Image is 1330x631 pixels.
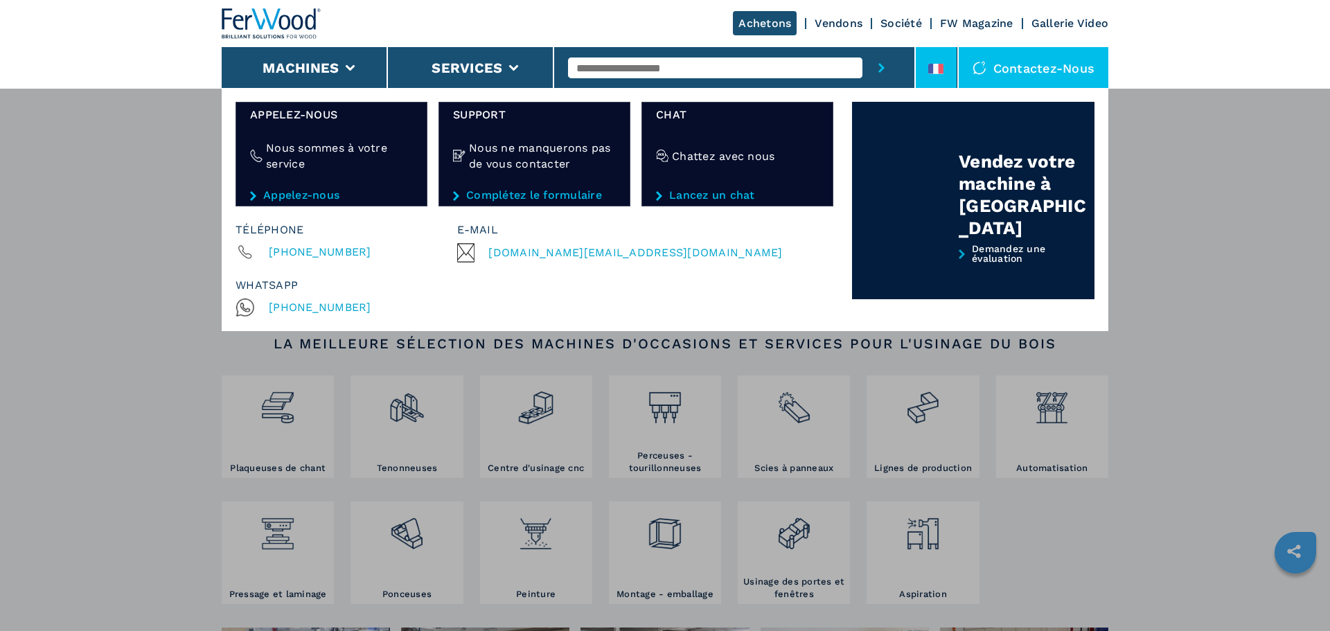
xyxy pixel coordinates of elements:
a: Complétez le formulaire [453,189,616,202]
a: Vendons [815,17,862,30]
h4: Chattez avec nous [672,148,774,164]
h4: Nous ne manquerons pas de vous contacter [469,140,616,172]
div: Contactez-nous [959,47,1109,89]
span: [DOMAIN_NAME][EMAIL_ADDRESS][DOMAIN_NAME] [488,243,782,263]
a: Lancez un chat [656,189,819,202]
a: Achetons [733,11,797,35]
div: Vendez votre machine à [GEOGRAPHIC_DATA] [959,150,1094,239]
div: E-mail [457,220,827,240]
span: Support [453,107,616,123]
img: Chattez avec nous [656,150,668,162]
img: Whatsapp [236,298,255,317]
span: [PHONE_NUMBER] [269,298,371,317]
img: Nous sommes à votre service [250,150,263,162]
div: Téléphone [236,220,457,240]
a: Demandez une évaluation [852,244,1094,300]
img: Email [457,243,475,263]
h4: Nous sommes à votre service [266,140,413,172]
span: [PHONE_NUMBER] [269,242,371,262]
a: FW Magazine [940,17,1013,30]
div: whatsapp [236,276,457,295]
button: Machines [263,60,339,76]
span: Chat [656,107,819,123]
img: Contactez-nous [973,61,986,75]
a: Gallerie Video [1031,17,1109,30]
button: submit-button [862,47,901,89]
button: Services [432,60,502,76]
img: Phone [236,242,255,262]
a: Appelez-nous [250,189,413,202]
img: Ferwood [222,8,321,39]
a: Société [880,17,922,30]
img: Nous ne manquerons pas de vous contacter [453,150,465,162]
span: Appelez-nous [250,107,413,123]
